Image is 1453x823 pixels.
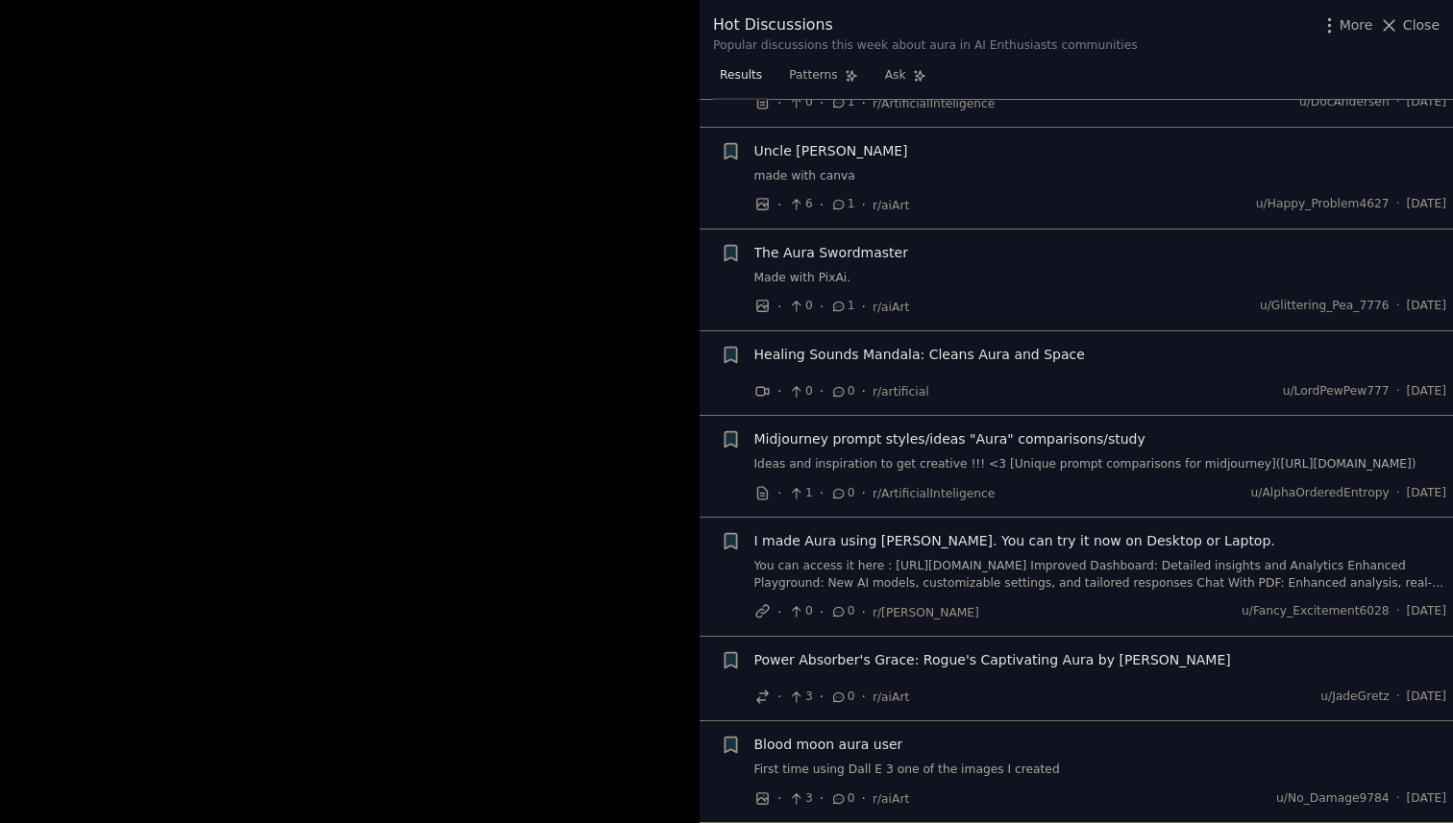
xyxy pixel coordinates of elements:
span: 0 [830,689,854,706]
span: · [777,195,781,215]
a: Patterns [782,61,864,100]
span: [DATE] [1407,94,1446,111]
span: [DATE] [1407,689,1446,706]
span: 1 [830,298,854,315]
a: I made Aura using [PERSON_NAME]. You can try it now on Desktop or Laptop. [754,531,1275,551]
span: · [820,297,824,317]
div: Hot Discussions [713,13,1138,37]
span: [DATE] [1407,383,1446,400]
span: u/Happy_Problem4627 [1256,196,1390,213]
span: 0 [830,383,854,400]
button: More [1319,15,1373,36]
a: Uncle [PERSON_NAME] [754,141,908,161]
span: · [862,297,866,317]
span: · [820,483,824,503]
a: Made with PixAi. [754,270,1447,287]
span: · [820,602,824,622]
a: Ask [878,61,933,100]
span: · [1396,485,1400,502]
span: u/AlphaOrderedEntropy [1250,485,1389,502]
a: made with canva [754,168,1447,185]
span: More [1340,15,1373,36]
span: Close [1403,15,1440,36]
span: u/LordPewPew777 [1283,383,1390,400]
span: u/Glittering_Pea_7776 [1260,298,1390,315]
a: Healing Sounds Mandala: Cleans Aura and Space [754,345,1085,365]
span: 0 [788,298,812,315]
span: 0 [788,94,812,111]
span: · [1396,689,1400,706]
span: · [862,687,866,707]
span: 1 [830,196,854,213]
span: [DATE] [1407,196,1446,213]
span: · [862,602,866,622]
span: r/aiArt [873,301,909,314]
span: 3 [788,790,812,808]
span: · [777,381,781,401]
span: · [777,483,781,503]
span: r/[PERSON_NAME] [873,606,979,619]
span: · [777,297,781,317]
span: · [862,483,866,503]
a: You can access it here : [URL][DOMAIN_NAME] Improved Dashboard: Detailed insights and Analytics E... [754,558,1447,592]
button: Close [1379,15,1440,36]
span: r/ArtificialInteligence [873,97,995,110]
span: 0 [788,603,812,620]
span: [DATE] [1407,298,1446,315]
a: First time using Dall E 3 one of the images I created [754,762,1447,779]
span: 0 [830,790,854,808]
span: r/aiArt [873,690,909,704]
span: u/DocAndersen [1299,94,1390,111]
a: Midjourney prompt styles/ideas "Aura" comparisons/study [754,429,1145,449]
span: r/artificial [873,385,929,399]
span: 3 [788,689,812,706]
span: 6 [788,196,812,213]
span: u/Fancy_Excitement6028 [1242,603,1390,620]
a: Ideas and inspiration to get creative !!! <3 [Unique prompt comparisons for midjourney]([URL][DOM... [754,456,1447,473]
span: · [820,93,824,113]
span: r/aiArt [873,199,909,212]
span: · [1396,790,1400,808]
span: · [777,602,781,622]
span: · [1396,196,1400,213]
span: · [862,381,866,401]
span: u/JadeGretz [1320,689,1389,706]
span: Ask [885,67,906,85]
span: · [820,381,824,401]
span: · [862,195,866,215]
span: · [862,93,866,113]
a: Blood moon aura user [754,735,903,755]
span: · [1396,94,1400,111]
span: u/No_Damage9784 [1276,790,1390,808]
span: · [820,788,824,809]
a: Power Absorber's Grace: Rogue's Captivating Aura by [PERSON_NAME] [754,650,1231,670]
span: 1 [788,485,812,502]
span: r/aiArt [873,792,909,806]
span: · [1396,383,1400,400]
span: [DATE] [1407,485,1446,502]
span: [DATE] [1407,603,1446,620]
span: · [777,93,781,113]
div: Popular discussions this week about aura in AI Enthusiasts communities [713,37,1138,55]
span: · [820,195,824,215]
span: Results [720,67,762,85]
a: Results [713,61,769,100]
span: 0 [830,485,854,502]
a: The Aura Swordmaster [754,243,908,263]
span: · [862,788,866,809]
span: · [1396,603,1400,620]
span: · [777,788,781,809]
span: [DATE] [1407,790,1446,808]
span: Patterns [789,67,837,85]
span: · [1396,298,1400,315]
span: · [777,687,781,707]
span: · [820,687,824,707]
span: 0 [830,603,854,620]
span: 0 [788,383,812,400]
